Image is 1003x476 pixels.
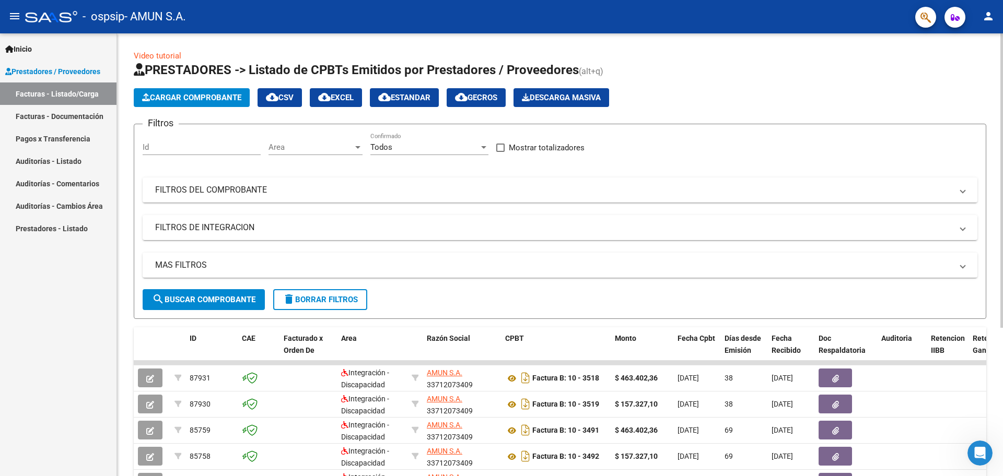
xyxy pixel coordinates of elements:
[269,142,353,152] span: Area
[266,93,294,102] span: CSV
[238,327,279,373] datatable-header-cell: CAE
[455,91,468,103] mat-icon: cloud_download
[814,327,877,373] datatable-header-cell: Doc Respaldatoria
[341,368,389,389] span: Integración - Discapacidad
[532,374,599,383] strong: Factura B: 10 - 3518
[143,116,179,130] h3: Filtros
[427,334,470,342] span: Razón Social
[982,10,995,22] mat-icon: person
[931,334,965,354] span: Retencion IIBB
[190,426,211,434] span: 85759
[514,88,609,107] button: Descarga Masiva
[725,334,761,354] span: Días desde Emisión
[310,88,362,107] button: EXCEL
[423,327,501,373] datatable-header-cell: Razón Social
[881,334,912,342] span: Auditoria
[5,66,100,77] span: Prestadores / Proveedores
[143,177,977,203] mat-expansion-panel-header: FILTROS DEL COMPROBANTE
[427,419,497,441] div: 33712073409
[341,395,389,415] span: Integración - Discapacidad
[767,327,814,373] datatable-header-cell: Fecha Recibido
[283,293,295,305] mat-icon: delete
[143,215,977,240] mat-expansion-panel-header: FILTROS DE INTEGRACION
[725,452,733,460] span: 69
[678,374,699,382] span: [DATE]
[678,426,699,434] span: [DATE]
[725,374,733,382] span: 38
[522,93,601,102] span: Descarga Masiva
[152,293,165,305] mat-icon: search
[772,426,793,434] span: [DATE]
[427,395,462,403] span: AMUN S.A.
[678,452,699,460] span: [DATE]
[283,295,358,304] span: Borrar Filtros
[501,327,611,373] datatable-header-cell: CPBT
[279,327,337,373] datatable-header-cell: Facturado x Orden De
[155,222,952,233] mat-panel-title: FILTROS DE INTEGRACION
[611,327,673,373] datatable-header-cell: Monto
[143,253,977,278] mat-expansion-panel-header: MAS FILTROS
[142,93,241,102] span: Cargar Comprobante
[83,5,124,28] span: - ospsip
[341,334,357,342] span: Area
[318,93,354,102] span: EXCEL
[532,453,599,461] strong: Factura B: 10 - 3492
[532,400,599,409] strong: Factura B: 10 - 3519
[532,426,599,435] strong: Factura B: 10 - 3491
[772,400,793,408] span: [DATE]
[725,426,733,434] span: 69
[877,327,927,373] datatable-header-cell: Auditoria
[725,400,733,408] span: 38
[447,88,506,107] button: Gecros
[134,51,181,61] a: Video tutorial
[124,5,186,28] span: - AMUN S.A.
[266,91,278,103] mat-icon: cloud_download
[519,396,532,412] i: Descargar documento
[615,426,658,434] strong: $ 463.402,36
[967,441,993,466] iframe: Intercom live chat
[378,91,391,103] mat-icon: cloud_download
[427,421,462,429] span: AMUN S.A.
[772,374,793,382] span: [DATE]
[378,93,430,102] span: Estandar
[455,93,497,102] span: Gecros
[519,422,532,438] i: Descargar documento
[341,447,389,467] span: Integración - Discapacidad
[772,452,793,460] span: [DATE]
[134,63,579,77] span: PRESTADORES -> Listado de CPBTs Emitidos por Prestadores / Proveedores
[819,334,866,354] span: Doc Respaldatoria
[185,327,238,373] datatable-header-cell: ID
[673,327,720,373] datatable-header-cell: Fecha Cpbt
[720,327,767,373] datatable-header-cell: Días desde Emisión
[134,88,250,107] button: Cargar Comprobante
[337,327,407,373] datatable-header-cell: Area
[370,88,439,107] button: Estandar
[427,447,462,455] span: AMUN S.A.
[341,421,389,441] span: Integración - Discapacidad
[143,289,265,310] button: Buscar Comprobante
[519,370,532,386] i: Descargar documento
[273,289,367,310] button: Borrar Filtros
[155,184,952,196] mat-panel-title: FILTROS DEL COMPROBANTE
[615,452,658,460] strong: $ 157.327,10
[615,374,658,382] strong: $ 463.402,36
[772,334,801,354] span: Fecha Recibido
[678,334,715,342] span: Fecha Cpbt
[370,142,392,152] span: Todos
[5,43,32,55] span: Inicio
[427,393,497,415] div: 33712073409
[615,400,658,408] strong: $ 157.327,10
[318,91,331,103] mat-icon: cloud_download
[427,367,497,389] div: 33712073409
[427,445,497,467] div: 33712073409
[258,88,302,107] button: CSV
[514,88,609,107] app-download-masive: Descarga masiva de comprobantes (adjuntos)
[505,334,524,342] span: CPBT
[190,334,196,342] span: ID
[190,374,211,382] span: 87931
[190,452,211,460] span: 85758
[190,400,211,408] span: 87930
[427,368,462,377] span: AMUN S.A.
[242,334,255,342] span: CAE
[615,334,636,342] span: Monto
